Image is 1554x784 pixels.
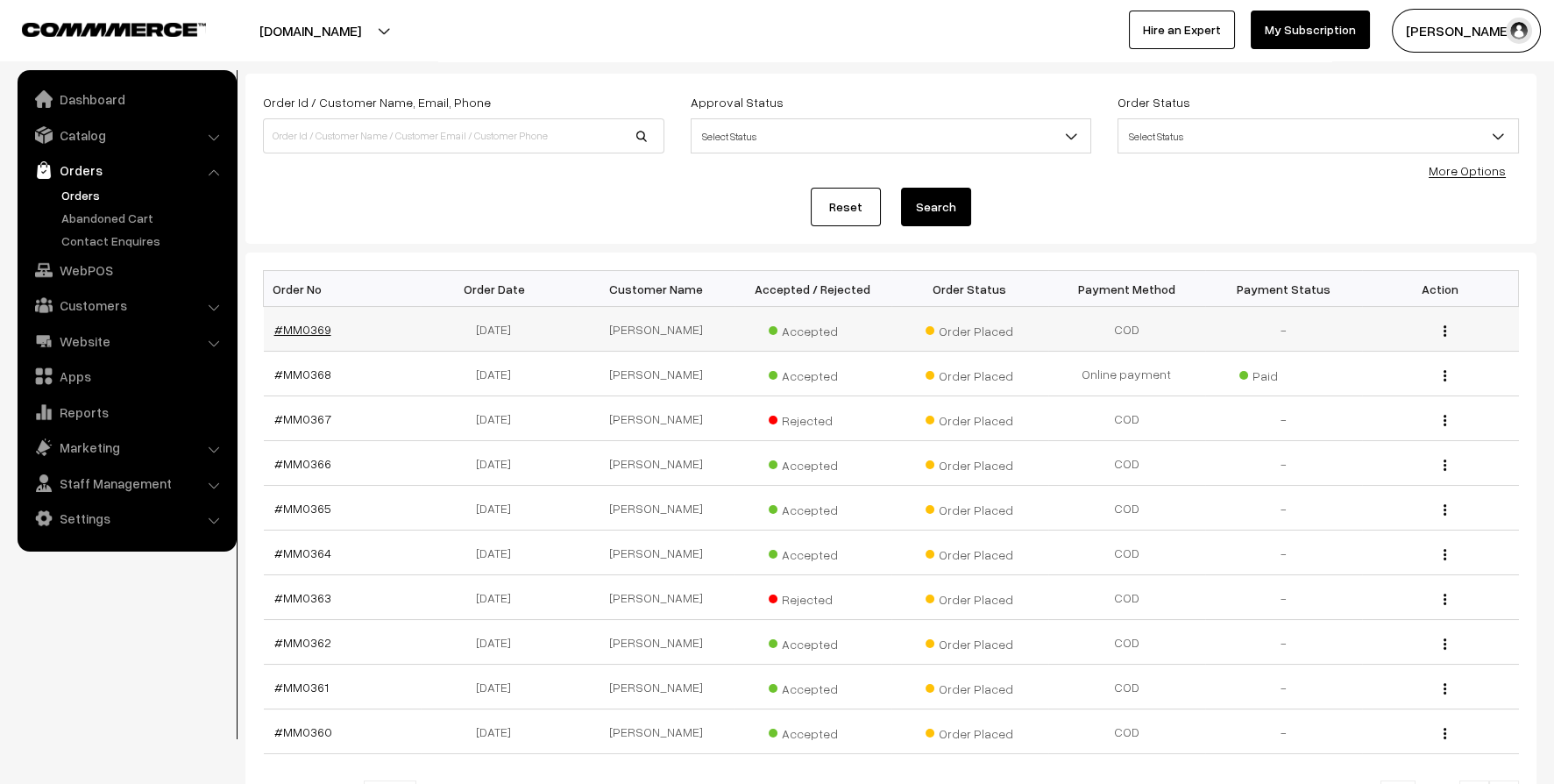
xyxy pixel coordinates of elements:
[901,188,971,226] button: Search
[578,441,734,486] td: [PERSON_NAME]
[926,586,1013,609] span: Order Placed
[811,188,881,226] a: Reset
[22,23,206,36] img: COMMMERCE
[1205,307,1362,352] td: -
[274,367,331,381] a: #MM0368
[734,271,891,307] th: Accepted / Rejected
[578,271,734,307] th: Customer Name
[22,502,231,534] a: Settings
[22,431,231,463] a: Marketing
[578,352,734,396] td: [PERSON_NAME]
[1048,396,1205,441] td: COD
[22,119,231,151] a: Catalog
[1444,728,1446,739] img: Menu
[274,322,331,337] a: #MM0369
[691,118,1092,153] span: Select Status
[926,407,1013,430] span: Order Placed
[926,631,1013,653] span: Order Placed
[1048,665,1205,709] td: COD
[578,665,734,709] td: [PERSON_NAME]
[1362,271,1519,307] th: Action
[691,93,784,111] label: Approval Status
[1048,620,1205,665] td: COD
[421,441,578,486] td: [DATE]
[769,586,856,609] span: Rejected
[1251,11,1370,49] a: My Subscription
[692,121,1091,152] span: Select Status
[274,545,331,560] a: #MM0364
[1205,665,1362,709] td: -
[1205,620,1362,665] td: -
[274,456,331,471] a: #MM0366
[274,724,332,739] a: #MM0360
[1444,638,1446,650] img: Menu
[22,396,231,428] a: Reports
[421,271,578,307] th: Order Date
[274,501,331,516] a: #MM0365
[1444,594,1446,605] img: Menu
[1205,396,1362,441] td: -
[22,254,231,286] a: WebPOS
[578,709,734,754] td: [PERSON_NAME]
[1205,486,1362,531] td: -
[926,452,1013,474] span: Order Placed
[926,496,1013,519] span: Order Placed
[421,307,578,352] td: [DATE]
[1444,549,1446,560] img: Menu
[1205,575,1362,620] td: -
[421,575,578,620] td: [DATE]
[926,541,1013,564] span: Order Placed
[1205,441,1362,486] td: -
[1118,118,1519,153] span: Select Status
[421,620,578,665] td: [DATE]
[769,541,856,564] span: Accepted
[274,411,331,426] a: #MM0367
[1506,18,1532,44] img: user
[578,486,734,531] td: [PERSON_NAME]
[22,467,231,499] a: Staff Management
[1118,121,1518,152] span: Select Status
[1429,163,1506,178] a: More Options
[421,352,578,396] td: [DATE]
[1048,307,1205,352] td: COD
[274,635,331,650] a: #MM0362
[578,531,734,575] td: [PERSON_NAME]
[22,289,231,321] a: Customers
[1205,271,1362,307] th: Payment Status
[421,396,578,441] td: [DATE]
[891,271,1048,307] th: Order Status
[926,675,1013,698] span: Order Placed
[769,407,856,430] span: Rejected
[264,271,421,307] th: Order No
[1118,93,1190,111] label: Order Status
[274,590,331,605] a: #MM0363
[769,317,856,340] span: Accepted
[22,154,231,186] a: Orders
[1392,9,1541,53] button: [PERSON_NAME]…
[1444,415,1446,426] img: Menu
[578,307,734,352] td: [PERSON_NAME]
[57,186,231,204] a: Orders
[1048,575,1205,620] td: COD
[421,531,578,575] td: [DATE]
[926,362,1013,385] span: Order Placed
[1444,683,1446,695] img: Menu
[1048,486,1205,531] td: COD
[1048,531,1205,575] td: COD
[1444,370,1446,381] img: Menu
[57,209,231,227] a: Abandoned Cart
[926,317,1013,340] span: Order Placed
[263,118,664,153] input: Order Id / Customer Name / Customer Email / Customer Phone
[769,720,856,743] span: Accepted
[578,396,734,441] td: [PERSON_NAME]
[769,631,856,653] span: Accepted
[1205,531,1362,575] td: -
[1444,325,1446,337] img: Menu
[198,9,422,53] button: [DOMAIN_NAME]
[1129,11,1235,49] a: Hire an Expert
[926,720,1013,743] span: Order Placed
[421,665,578,709] td: [DATE]
[1444,504,1446,516] img: Menu
[1048,441,1205,486] td: COD
[1444,460,1446,471] img: Menu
